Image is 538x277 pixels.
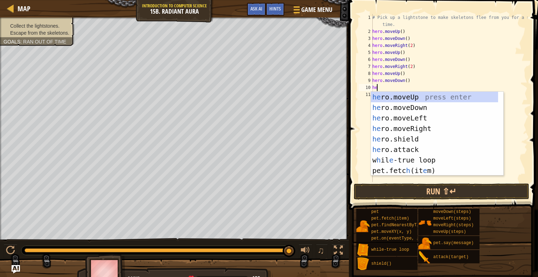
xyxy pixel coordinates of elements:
[418,216,432,229] img: portrait.png
[359,49,373,56] div: 5
[356,220,370,233] img: portrait.png
[316,244,328,258] button: ♫
[269,5,281,12] span: Hints
[288,3,337,19] button: Game Menu
[301,5,332,14] span: Game Menu
[250,5,262,12] span: Ask AI
[371,223,439,228] span: pet.findNearestByType(type)
[4,22,69,29] li: Collect the lightstones.
[354,183,529,200] button: Run ⇧↵
[359,77,373,84] div: 9
[359,91,373,98] div: 11
[371,236,437,241] span: pet.on(eventType, handler)
[359,42,373,49] div: 4
[433,223,474,228] span: moveRight(steps)
[359,35,373,42] div: 3
[371,229,412,234] span: pet.moveXY(x, y)
[418,251,432,264] img: portrait.png
[4,39,20,44] span: Goals
[433,229,466,234] span: moveUp(steps)
[371,209,379,214] span: pet
[433,209,471,214] span: moveDown(steps)
[359,28,373,35] div: 2
[331,244,345,258] button: Toggle fullscreen
[433,241,474,245] span: pet.say(message)
[433,216,471,221] span: moveLeft(steps)
[371,216,409,221] span: pet.fetch(item)
[356,257,370,271] img: portrait.png
[359,14,373,28] div: 1
[433,255,469,259] span: attack(target)
[418,237,432,250] img: portrait.png
[247,3,266,16] button: Ask AI
[371,261,392,266] span: shield()
[4,29,69,36] li: Escape from the skeletons.
[20,39,23,44] span: :
[18,4,30,13] span: Map
[359,63,373,70] div: 7
[12,265,20,273] button: Ask AI
[359,70,373,77] div: 8
[317,245,324,256] span: ♫
[356,243,370,257] img: portrait.png
[298,244,312,258] button: Adjust volume
[14,4,30,13] a: Map
[10,30,69,36] span: Escape from the skeletons.
[359,56,373,63] div: 6
[359,84,373,91] div: 10
[23,39,66,44] span: Ran out of time
[371,247,409,252] span: while-true loop
[10,23,60,29] span: Collect the lightstones.
[4,244,18,258] button: Ctrl + P: Play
